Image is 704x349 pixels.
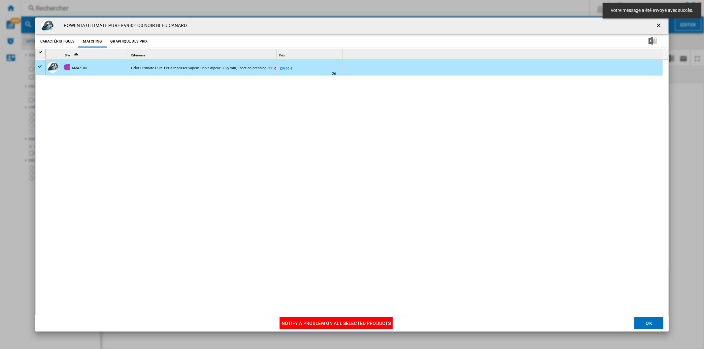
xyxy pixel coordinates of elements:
[279,53,285,57] span: Prix
[131,53,145,57] span: Référence
[131,61,350,76] div: Calor Ultimate Pure, Fer à repasser vapeur, Débit vapeur 60 g/min, Fonction pressing 300 g/min, F...
[128,60,276,75] div: https://www.amazon.fr/Calor-Ultimate-repasser-Anti-goutte-FV9851C0/dp/B0FJSCR2PJ
[278,66,292,72] div: 129,99 €
[655,22,663,30] ng-md-icon: getI18NText('BUTTONS.CLOSE_DIALOG')
[280,318,393,330] button: Notify a problem on all selected products
[63,49,128,59] div: Sort Ascending
[278,49,342,59] div: Sort None
[634,318,663,330] button: OK
[653,19,666,32] button: getI18NText('BUTTONS.CLOSE_DIALOG')
[60,22,187,29] h4: ROWENTA ULTIMATE PURE FV9851C0 NOIR BLEU CANARD
[41,19,54,32] img: 71lxwjMnsrL.__AC_SX300_SY300_QL70_ML2_.jpg
[278,49,342,59] div: Prix Sort None
[129,49,276,59] div: Sort None
[609,7,695,14] span: Votre message a été envoyé avec succès.
[649,37,656,45] img: excel-24x24.png
[39,36,77,48] button: Caractéristiques
[638,36,667,48] button: Télécharger au format Excel
[332,71,336,77] div: Délai de livraison : 26 jours
[129,49,276,59] div: Référence Sort None
[344,49,663,59] div: Sort None
[72,61,87,76] div: AMAZON
[71,53,81,57] span: Sort Ascending
[109,36,149,48] button: Graphique des prix
[63,49,128,59] div: Site Sort Ascending
[65,53,70,57] span: Site
[47,49,62,59] div: Sort None
[279,67,292,71] div: 129,99 €
[78,36,107,48] button: Matching
[35,17,669,332] md-dialog: Product popup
